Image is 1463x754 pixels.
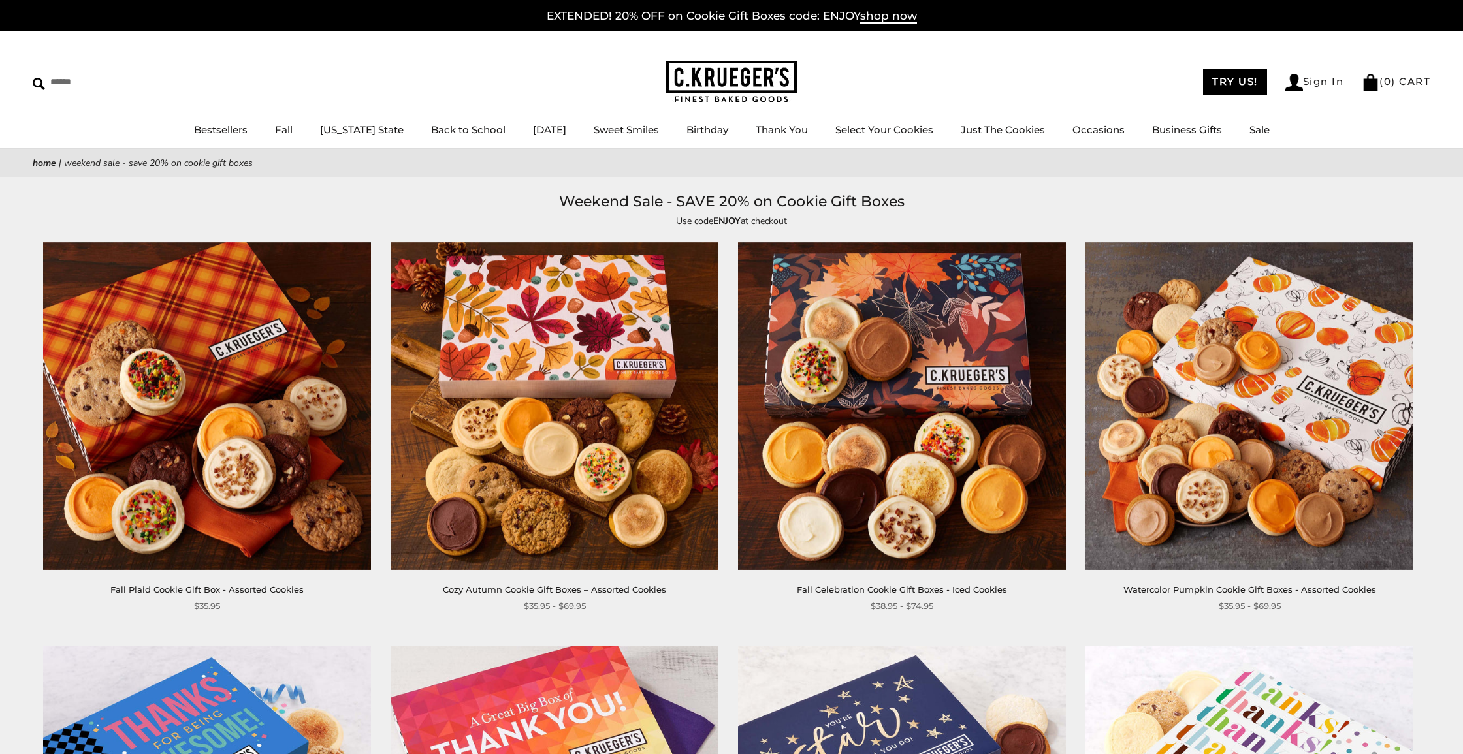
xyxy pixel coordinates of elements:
[686,123,728,136] a: Birthday
[391,242,718,570] img: Cozy Autumn Cookie Gift Boxes – Assorted Cookies
[594,123,659,136] a: Sweet Smiles
[533,123,566,136] a: [DATE]
[110,584,304,595] a: Fall Plaid Cookie Gift Box - Assorted Cookies
[1203,69,1267,95] a: TRY US!
[431,123,506,136] a: Back to School
[1123,584,1376,595] a: Watercolor Pumpkin Cookie Gift Boxes - Assorted Cookies
[1219,599,1281,613] span: $35.95 - $69.95
[713,215,741,227] strong: ENJOY
[33,72,188,92] input: Search
[797,584,1007,595] a: Fall Celebration Cookie Gift Boxes - Iced Cookies
[443,584,666,595] a: Cozy Autumn Cookie Gift Boxes – Assorted Cookies
[52,190,1411,213] h1: Weekend Sale - SAVE 20% on Cookie Gift Boxes
[860,9,917,24] span: shop now
[1384,75,1392,87] span: 0
[1072,123,1125,136] a: Occasions
[524,599,586,613] span: $35.95 - $69.95
[835,123,933,136] a: Select Your Cookies
[1285,74,1303,91] img: Account
[33,155,1430,170] nav: breadcrumbs
[1362,75,1430,87] a: (0) CART
[64,157,253,169] span: Weekend Sale - SAVE 20% on Cookie Gift Boxes
[194,599,220,613] span: $35.95
[33,78,45,90] img: Search
[738,242,1066,570] img: Fall Celebration Cookie Gift Boxes - Iced Cookies
[59,157,61,169] span: |
[431,213,1032,228] p: Use code at checkout
[547,9,917,24] a: EXTENDED! 20% OFF on Cookie Gift Boxes code: ENJOYshop now
[1085,242,1413,570] img: Watercolor Pumpkin Cookie Gift Boxes - Assorted Cookies
[194,123,248,136] a: Bestsellers
[961,123,1045,136] a: Just The Cookies
[756,123,808,136] a: Thank You
[1152,123,1222,136] a: Business Gifts
[320,123,404,136] a: [US_STATE] State
[666,61,797,103] img: C.KRUEGER'S
[871,599,933,613] span: $38.95 - $74.95
[275,123,293,136] a: Fall
[1285,74,1344,91] a: Sign In
[33,157,56,169] a: Home
[1362,74,1379,91] img: Bag
[1249,123,1270,136] a: Sale
[43,242,371,570] img: Fall Plaid Cookie Gift Box - Assorted Cookies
